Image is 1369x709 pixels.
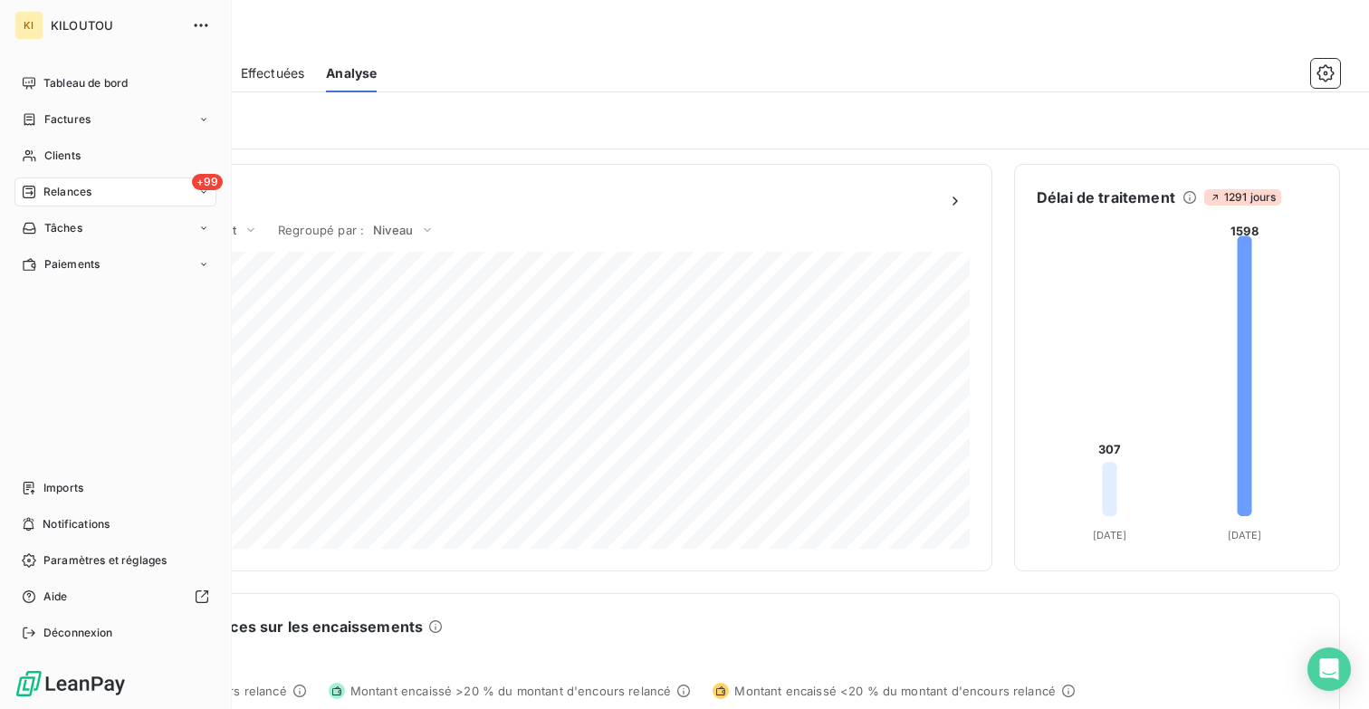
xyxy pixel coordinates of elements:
span: Paiements [44,256,100,273]
span: Déconnexion [43,625,113,641]
span: Tâches [44,220,82,236]
tspan: [DATE] [1093,529,1127,541]
div: KI [14,11,43,40]
tspan: [DATE] [1228,529,1262,541]
span: Montant encaissé <20 % du montant d'encours relancé [734,684,1056,698]
span: Tableau de bord [43,75,128,91]
h6: Impact des relances sur les encaissements [110,616,423,637]
span: Effectuées [241,64,305,82]
span: Clients [44,148,81,164]
div: Open Intercom Messenger [1307,647,1351,691]
span: Factures [44,111,91,128]
span: +99 [192,174,223,190]
span: KILOUTOU [51,18,181,33]
span: Imports [43,480,83,496]
span: Niveau [373,223,413,237]
span: Notifications [43,516,110,532]
span: Regroupé par : [278,223,364,237]
span: Analyse [326,64,377,82]
h6: Délai de traitement [1037,187,1175,208]
span: Montant encaissé >20 % du montant d'encours relancé [350,684,672,698]
img: Logo LeanPay [14,669,127,698]
a: Aide [14,582,216,611]
span: Aide [43,589,68,605]
span: Paramètres et réglages [43,552,167,569]
span: Relances [43,184,91,200]
span: 1291 jours [1204,189,1282,206]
